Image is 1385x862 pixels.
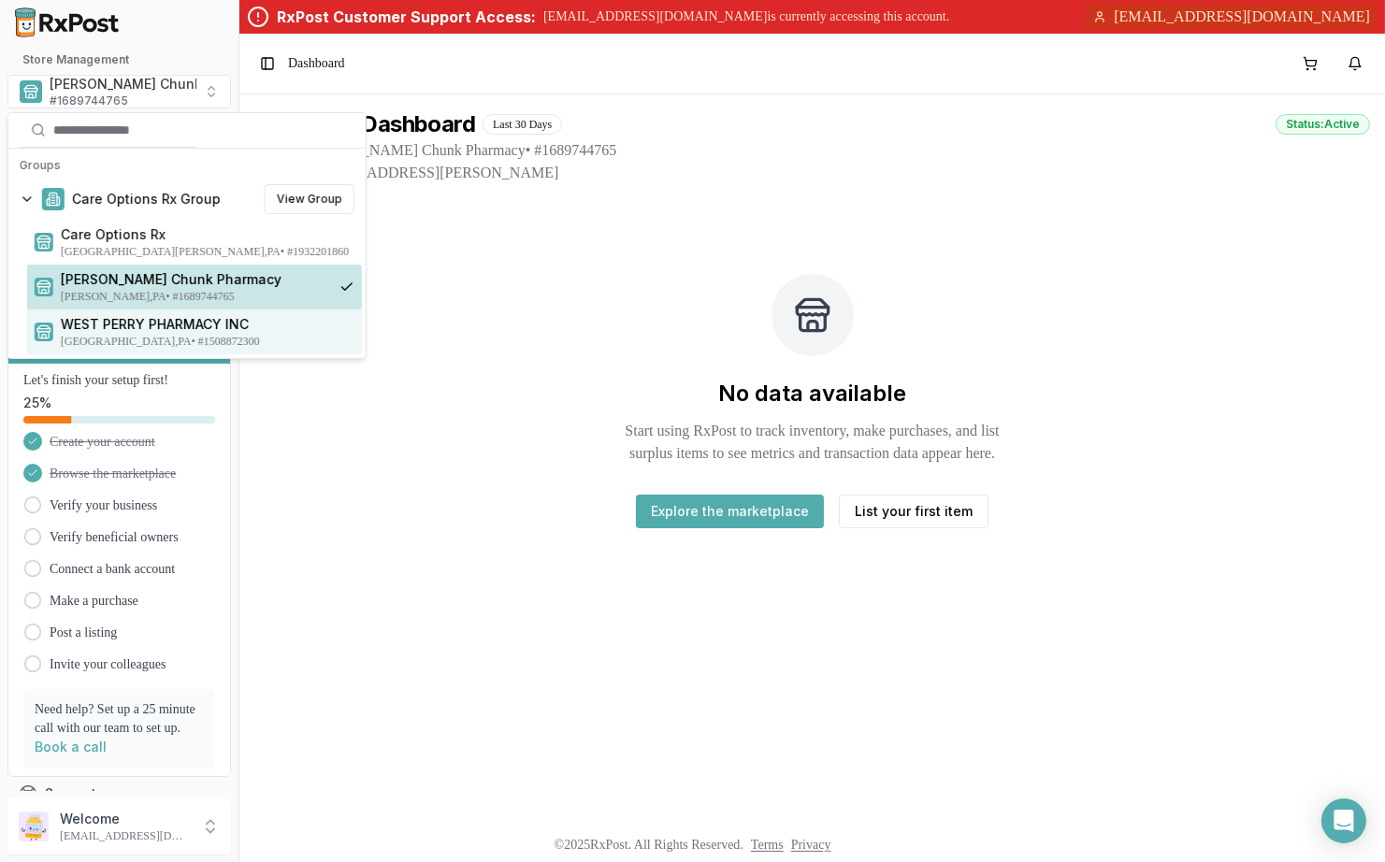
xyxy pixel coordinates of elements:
[7,75,231,108] button: Select a view
[603,420,1022,465] p: Start using RxPost to track inventory, make purchases, and list surplus items to see metrics and ...
[299,139,1370,162] span: [PERSON_NAME] Chunk Pharmacy • # 1689744765
[50,93,128,108] span: # 1689744765
[50,560,175,579] a: Connect a bank account
[751,838,784,852] a: Terms
[19,812,49,841] img: User avatar
[483,114,562,135] div: Last 30 Days
[1114,6,1370,28] span: [EMAIL_ADDRESS][DOMAIN_NAME]
[60,828,190,843] p: [EMAIL_ADDRESS][DOMAIN_NAME]
[839,495,988,528] button: List your first item
[50,465,176,483] span: Browse the marketplace
[299,162,1370,184] span: [STREET_ADDRESS][PERSON_NAME]
[50,433,155,452] span: Create your account
[543,7,949,26] p: [EMAIL_ADDRESS][DOMAIN_NAME] is currently accessing this account.
[265,184,354,214] button: View Group
[35,700,204,738] p: Need help? Set up a 25 minute call with our team to set up.
[23,394,51,412] span: 25 %
[50,528,179,547] a: Verify beneficial owners
[61,244,354,259] span: [GEOGRAPHIC_DATA][PERSON_NAME] , PA • # 1932201860
[50,496,157,515] a: Verify your business
[61,225,354,244] span: Care Options Rx
[50,75,270,93] span: [PERSON_NAME] Chunk Pharmacy
[61,315,354,334] span: WEST PERRY PHARMACY INC
[288,54,345,73] span: Dashboard
[12,152,362,179] div: Groups
[718,379,906,409] h2: No data available
[1276,114,1370,135] div: Status: Active
[50,655,166,674] a: Invite your colleagues
[1321,798,1366,843] div: Open Intercom Messenger
[61,270,325,289] span: [PERSON_NAME] Chunk Pharmacy
[23,371,215,390] p: Let's finish your setup first!
[277,6,536,28] div: RxPost Customer Support Access:
[7,7,127,37] img: RxPost Logo
[791,838,831,852] a: Privacy
[35,739,107,754] a: Book a call
[7,777,231,811] button: Support
[50,624,117,642] a: Post a listing
[72,190,221,208] span: Care Options Rx Group
[636,495,824,528] button: Explore the marketplace
[61,334,354,349] span: [GEOGRAPHIC_DATA] , PA • # 1508872300
[288,54,345,73] nav: breadcrumb
[299,109,475,139] h1: Store Dashboard
[61,289,325,304] span: [PERSON_NAME] , PA • # 1689744765
[50,592,138,611] a: Make a purchase
[60,810,190,828] p: Welcome
[7,52,231,67] h2: Store Management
